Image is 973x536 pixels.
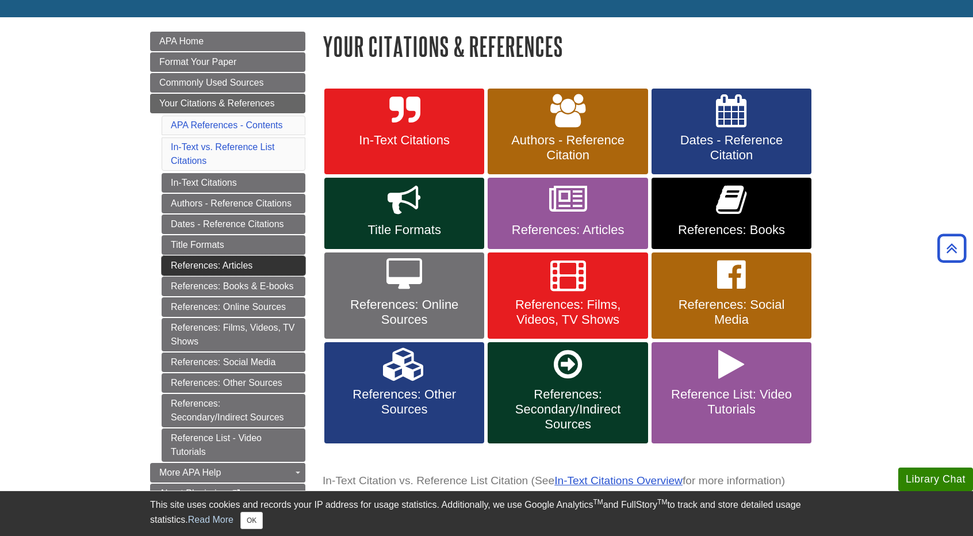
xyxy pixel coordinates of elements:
span: Dates - Reference Citation [660,133,803,163]
a: APA Home [150,32,305,51]
a: APA References - Contents [171,120,282,130]
a: References: Other Sources [324,342,484,443]
a: Reference List: Video Tutorials [652,342,811,443]
a: References: Articles [162,256,305,275]
span: Commonly Used Sources [159,78,263,87]
div: Guide Page Menu [150,32,305,503]
a: References: Secondary/Indirect Sources [488,342,648,443]
i: This link opens in a new window [231,490,241,497]
a: References: Online Sources [324,252,484,339]
span: References: Books [660,223,803,238]
a: In-Text Citations [324,89,484,175]
a: Dates - Reference Citations [162,215,305,234]
a: Commonly Used Sources [150,73,305,93]
a: In-Text Citations [162,173,305,193]
a: References: Social Media [652,252,811,339]
span: Title Formats [333,223,476,238]
a: Authors - Reference Citations [162,194,305,213]
span: References: Other Sources [333,387,476,417]
span: Format Your Paper [159,57,236,67]
span: References: Online Sources [333,297,476,327]
a: Back to Top [933,240,970,256]
a: About Plagiarism [150,484,305,503]
span: About Plagiarism [159,488,229,498]
a: References: Films, Videos, TV Shows [162,318,305,351]
a: References: Other Sources [162,373,305,393]
span: APA Home [159,36,204,46]
span: Your Citations & References [159,98,274,108]
a: Title Formats [162,235,305,255]
span: References: Secondary/Indirect Sources [496,387,639,432]
div: This site uses cookies and records your IP address for usage statistics. Additionally, we use Goo... [150,498,823,529]
span: In-Text Citations [333,133,476,148]
a: Dates - Reference Citation [652,89,811,175]
sup: TM [593,498,603,506]
span: Reference List: Video Tutorials [660,387,803,417]
a: References: Articles [488,178,648,249]
span: References: Articles [496,223,639,238]
a: In-Text vs. Reference List Citations [171,142,275,166]
a: Format Your Paper [150,52,305,72]
span: More APA Help [159,468,221,477]
a: More APA Help [150,463,305,483]
a: References: Online Sources [162,297,305,317]
a: References: Social Media [162,353,305,372]
a: References: Books & E-books [162,277,305,296]
a: Reference List - Video Tutorials [162,428,305,462]
h1: Your Citations & References [323,32,823,61]
span: References: Films, Videos, TV Shows [496,297,639,327]
caption: In-Text Citation vs. Reference List Citation (See for more information) [323,468,823,494]
a: Your Citations & References [150,94,305,113]
button: Close [240,512,263,529]
a: References: Secondary/Indirect Sources [162,394,305,427]
button: Library Chat [898,468,973,491]
span: Authors - Reference Citation [496,133,639,163]
a: Read More [188,515,233,524]
a: References: Books [652,178,811,249]
a: Title Formats [324,178,484,249]
a: References: Films, Videos, TV Shows [488,252,648,339]
a: In-Text Citations Overview [554,474,683,487]
span: References: Social Media [660,297,803,327]
a: Authors - Reference Citation [488,89,648,175]
sup: TM [657,498,667,506]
